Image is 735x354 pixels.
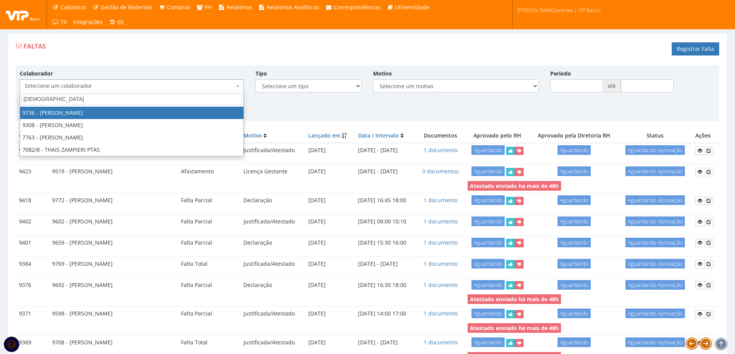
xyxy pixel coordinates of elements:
[240,307,305,321] td: Justificada/Atestado
[20,107,243,119] li: 9736 - [PERSON_NAME]
[16,214,49,229] td: 9402
[178,336,240,350] td: Falta Total
[558,309,591,318] span: Aguardando
[305,214,355,229] td: [DATE]
[49,164,178,179] td: 9519 - [PERSON_NAME]
[424,146,458,154] a: 1 documento
[625,337,685,347] span: Aguardando Aprovação
[625,238,685,247] span: Aguardando Aprovação
[558,259,591,268] span: Aguardando
[471,337,505,347] span: Aguardando
[424,260,458,267] a: 1 documento
[49,15,70,29] a: TV
[240,193,305,208] td: Declaração
[226,3,252,11] span: Relatórios
[558,195,591,205] span: Aguardando
[422,168,459,175] a: 3 documentos
[305,336,355,350] td: [DATE]
[471,238,505,247] span: Aguardando
[471,259,505,268] span: Aguardando
[49,193,178,208] td: 9772 - [PERSON_NAME]
[416,129,465,143] th: Documentos
[558,280,591,290] span: Aguardando
[558,216,591,226] span: Aguardando
[625,195,685,205] span: Aguardando Aprovação
[558,166,591,176] span: Aguardando
[530,129,618,143] th: Aprovado pela Diretoria RH
[16,257,49,271] td: 9384
[558,238,591,247] span: Aguardando
[16,336,49,350] td: 9369
[355,164,416,179] td: [DATE] - [DATE]
[16,278,49,292] td: 9376
[20,144,243,156] li: 7082/8 - THAIS ZAMPIERI PTAS
[424,310,458,317] a: 1 documento
[20,119,243,131] li: 9308 - [PERSON_NAME]
[395,3,429,11] span: Universidade
[305,278,355,292] td: [DATE]
[355,307,416,321] td: [DATE] 14:00 17:00
[178,278,240,292] td: Falta Parcial
[49,336,178,350] td: 9708 - [PERSON_NAME]
[308,132,340,139] a: Lançado em
[178,235,240,250] td: Falta Parcial
[355,143,416,158] td: [DATE] - [DATE]
[305,235,355,250] td: [DATE]
[470,295,559,303] strong: Atestado enviado há mais de 48h
[334,3,381,11] span: Correspondências
[240,278,305,292] td: Declaração
[305,164,355,179] td: [DATE]
[255,70,267,77] label: Tipo
[178,193,240,208] td: Falta Parcial
[625,259,685,268] span: Aguardando Aprovação
[424,339,458,346] a: 1 documento
[625,145,685,155] span: Aguardando Aprovação
[625,309,685,318] span: Aguardando Aprovação
[267,3,319,11] span: Relatórios Analíticos
[471,309,505,318] span: Aguardando
[204,3,212,11] span: RH
[471,280,505,290] span: Aguardando
[49,214,178,229] td: 9602 - [PERSON_NAME]
[672,42,719,55] a: Registrar Falta
[305,257,355,271] td: [DATE]
[20,79,244,92] span: Selecione um colaborador
[243,132,262,139] a: Motivo
[603,79,621,92] span: até
[240,143,305,158] td: Justificada/Atestado
[240,164,305,179] td: Licença Gestante
[16,193,49,208] td: 9418
[6,9,41,20] img: logo
[373,70,392,77] label: Motivo
[558,337,591,347] span: Aguardando
[355,278,416,292] td: [DATE] 16:30 18:00
[16,307,49,321] td: 9371
[49,307,178,321] td: 9598 - [PERSON_NAME]
[625,216,685,226] span: Aguardando Aprovação
[618,129,692,143] th: Status
[240,235,305,250] td: Declaração
[49,278,178,292] td: 9692 - [PERSON_NAME]
[465,129,530,143] th: Aprovado pelo RH
[558,145,591,155] span: Aguardando
[117,18,123,25] span: (0)
[240,214,305,229] td: Justificada/Atestado
[424,281,458,289] a: 1 documento
[470,182,559,190] strong: Atestado enviado há mais de 48h
[355,336,416,350] td: [DATE] - [DATE]
[16,164,49,179] td: 9423
[625,166,685,176] span: Aguardando Aprovação
[73,18,103,25] span: Integrações
[355,235,416,250] td: [DATE] 15:30 16:00
[178,257,240,271] td: Falta Total
[471,166,505,176] span: Aguardando
[355,214,416,229] td: [DATE] 08:00 10:10
[471,195,505,205] span: Aguardando
[70,15,106,29] a: Integrações
[424,239,458,246] a: 1 documento
[49,235,178,250] td: 9659 - [PERSON_NAME]
[106,15,127,29] a: (0)
[240,336,305,350] td: Justificada/Atestado
[358,132,399,139] a: Data / Intervalo
[517,6,600,14] span: [PERSON_NAME].arantes | VIP Bauru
